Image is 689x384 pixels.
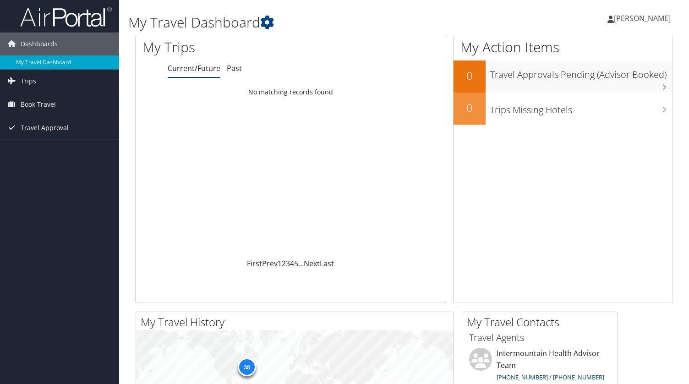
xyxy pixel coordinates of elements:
[21,33,58,55] span: Dashboards
[282,258,286,269] a: 2
[469,331,610,344] h3: Travel Agents
[454,68,486,83] h2: 0
[278,258,282,269] a: 1
[141,314,454,330] h2: My Travel History
[227,63,242,73] a: Past
[467,314,617,330] h2: My Travel Contacts
[454,100,486,115] h2: 0
[168,63,220,73] a: Current/Future
[614,13,671,23] span: [PERSON_NAME]
[454,93,673,125] a: 0Trips Missing Hotels
[20,6,112,27] img: airportal-logo.png
[21,70,36,93] span: Trips
[238,357,256,376] div: 38
[286,258,290,269] a: 3
[607,5,680,32] a: [PERSON_NAME]
[21,116,69,139] span: Travel Approval
[454,60,673,93] a: 0Travel Approvals Pending (Advisor Booked)
[490,64,673,81] h3: Travel Approvals Pending (Advisor Booked)
[320,258,334,269] a: Last
[497,373,604,381] a: [PHONE_NUMBER] / [PHONE_NUMBER]
[298,258,304,269] span: …
[142,38,310,57] h1: My Trips
[304,258,320,269] a: Next
[136,84,446,100] td: No matching records found
[247,258,262,269] a: First
[262,258,278,269] a: Prev
[294,258,298,269] a: 5
[290,258,294,269] a: 4
[21,93,56,116] span: Book Travel
[454,38,673,57] h1: My Action Items
[490,99,673,116] h3: Trips Missing Hotels
[128,13,496,32] h1: My Travel Dashboard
